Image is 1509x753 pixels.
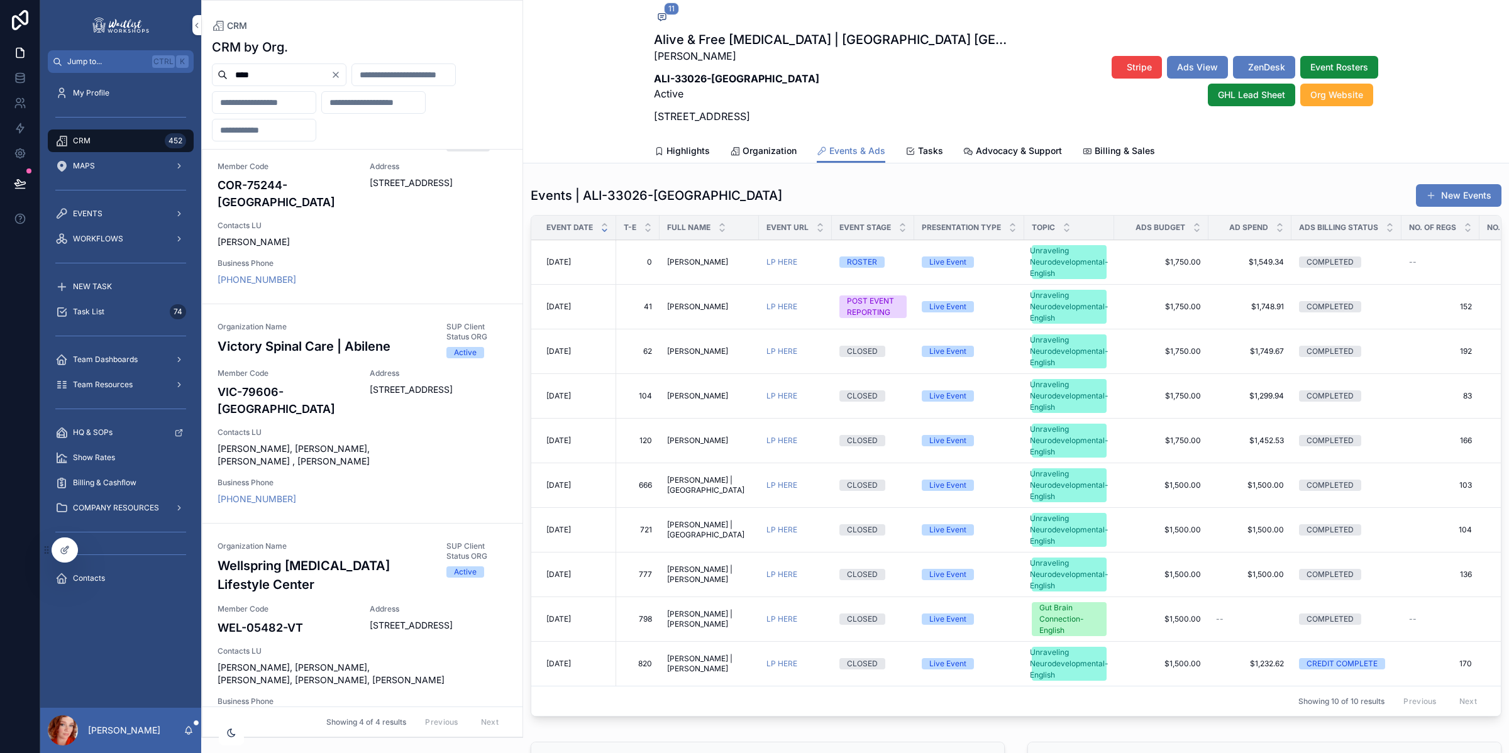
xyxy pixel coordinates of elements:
span: [DATE] [546,525,571,535]
a: LP HERE [766,480,797,490]
span: [PERSON_NAME] [218,236,507,248]
a: [DATE] [546,302,609,312]
a: Contacts [48,567,194,590]
a: [PERSON_NAME] [667,391,751,401]
a: Events & Ads [817,140,885,163]
a: COMPLETED [1299,256,1394,268]
span: [PERSON_NAME] | [GEOGRAPHIC_DATA] [667,475,751,495]
a: $1,750.00 [1122,391,1201,401]
span: K [177,57,187,67]
a: CLOSED [839,346,907,357]
a: Gut Brain Connection-English [1032,602,1107,636]
div: POST EVENT REPORTING [847,295,899,318]
a: [DATE] [546,257,609,267]
span: HQ & SOPs [73,427,113,437]
div: Unraveling Neurodevelopmental-English [1030,558,1108,591]
a: [PHONE_NUMBER] [218,493,296,505]
div: COMPLETED [1307,569,1354,580]
span: Member Code [218,368,355,378]
div: COMPLETED [1307,301,1354,312]
a: Live Event [922,569,1017,580]
button: Ads View [1167,56,1228,79]
a: Unraveling Neurodevelopmental-English [1032,334,1107,368]
a: [PERSON_NAME] | [PERSON_NAME] [667,609,751,629]
span: -- [1409,614,1417,624]
a: [PERSON_NAME] [667,436,751,446]
div: Active [454,566,477,578]
a: $1,500.00 [1122,569,1201,580]
span: Team Dashboards [73,355,138,365]
a: 62 [624,346,652,356]
a: COMPLETED [1299,613,1394,625]
a: MAPS [48,155,194,177]
a: Unraveling Neurodevelopmental-English [1032,424,1107,458]
span: Highlights [666,145,710,157]
div: Unraveling Neurodevelopmental-English [1030,647,1108,681]
a: LP HERE [766,391,797,400]
div: Unraveling Neurodevelopmental-English [1030,290,1108,324]
a: [DATE] [546,525,609,535]
a: [PERSON_NAME] | [PERSON_NAME] [667,564,751,585]
div: Unraveling Neurodevelopmental-English [1030,468,1108,502]
div: Unraveling Neurodevelopmental-English [1030,334,1108,368]
span: 152 [1409,302,1472,312]
a: CLOSED [839,390,907,402]
div: COMPLETED [1307,524,1354,536]
a: LP HERE [766,257,824,267]
div: Live Event [929,435,966,446]
a: $1,748.91 [1216,302,1284,312]
div: Unraveling Neurodevelopmental-English [1030,245,1108,279]
div: COMPLETED [1307,435,1354,446]
a: $1,750.00 [1122,436,1201,446]
span: 192 [1409,346,1472,356]
a: 798 [624,614,652,624]
a: $1,500.00 [1216,480,1284,490]
span: Show Rates [73,453,115,463]
a: Organization NameVictory Spinal Care | AbileneSUP Client Status ORGActiveMember CodeVIC-79606-[GE... [202,304,522,524]
span: [PERSON_NAME] [667,302,728,312]
span: [DATE] [546,391,571,401]
a: $1,750.00 [1122,257,1201,267]
span: Contacts LU [218,646,507,656]
span: [PERSON_NAME] [667,346,728,356]
span: $1,549.34 [1216,257,1284,267]
a: 103 [1409,480,1472,490]
span: Organization [743,145,797,157]
a: Live Event [922,524,1017,536]
div: Live Event [929,301,966,312]
span: [PERSON_NAME] [667,257,728,267]
a: 721 [624,525,652,535]
a: Live Event [922,346,1017,357]
span: Team Resources [73,380,133,390]
span: [STREET_ADDRESS] [370,177,507,189]
span: 11 [664,3,679,15]
span: GHL Lead Sheet [1218,89,1285,101]
span: Member Code [218,162,355,172]
span: Tasks [918,145,943,157]
span: $1,750.00 [1122,346,1201,356]
span: Ctrl [152,55,175,68]
a: COMPLETED [1299,301,1394,312]
span: [DATE] [546,346,571,356]
a: Live Event [922,256,1017,268]
a: LP HERE [766,480,824,490]
div: Live Event [929,569,966,580]
span: CRM [73,136,91,146]
div: Active [454,347,477,358]
a: CLOSED [839,480,907,491]
a: COMPLETED [1299,346,1394,357]
span: NEW TASK [73,282,112,292]
a: Live Event [922,390,1017,402]
a: InactiveMember CodeCOR-75244-[GEOGRAPHIC_DATA]Address[STREET_ADDRESS]Contacts LU[PERSON_NAME]Busi... [202,97,522,304]
div: Live Event [929,524,966,536]
span: [PERSON_NAME] | [GEOGRAPHIC_DATA] [667,520,751,540]
a: Tasks [905,140,943,165]
span: $1,749.67 [1216,346,1284,356]
span: Member Code [218,604,355,614]
span: 120 [624,436,652,446]
button: Event Rosters [1300,56,1378,79]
